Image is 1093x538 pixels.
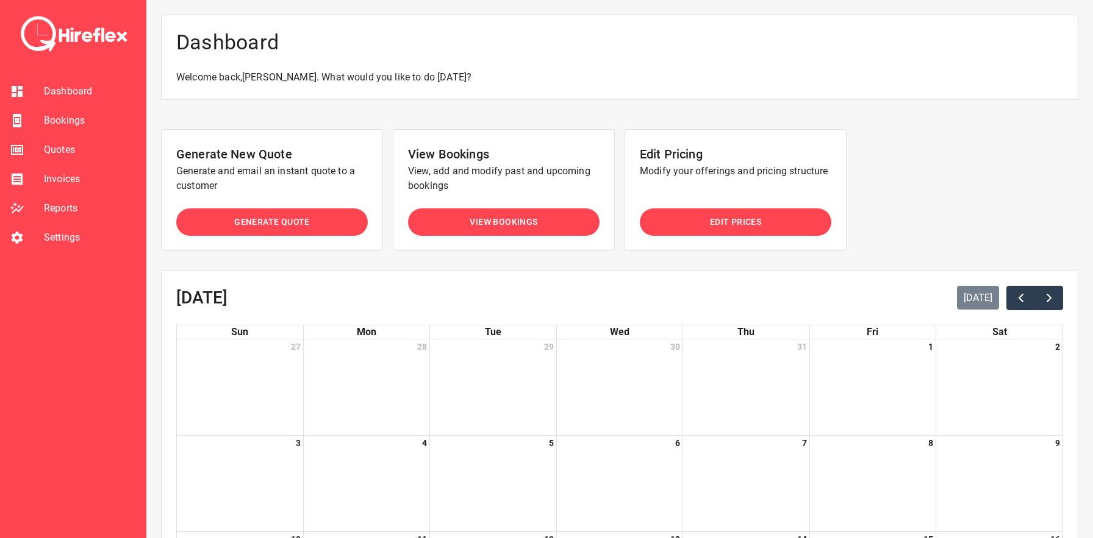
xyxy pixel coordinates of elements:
[420,436,429,450] a: August 4, 2025
[936,435,1063,531] td: August 9, 2025
[957,286,1000,310] button: [DATE]
[470,214,537,230] span: View Bookings
[234,214,310,230] span: Generate Quote
[809,339,936,435] td: August 1, 2025
[795,339,809,354] a: July 31, 2025
[673,436,683,450] a: August 6, 2025
[44,143,136,157] span: Quotes
[990,325,1009,339] a: Saturday
[735,325,757,339] a: Thursday
[640,164,831,179] p: Modify your offerings and pricing structure
[408,144,600,164] h6: View Bookings
[44,172,136,186] span: Invoices
[303,435,429,531] td: August 4, 2025
[936,339,1063,435] td: August 2, 2025
[408,164,600,193] p: View, add and modify past and upcoming bookings
[354,325,379,339] a: Monday
[44,84,136,99] span: Dashboard
[556,435,683,531] td: August 6, 2025
[864,325,881,339] a: Friday
[640,144,831,164] h6: Edit Pricing
[288,339,303,354] a: July 27, 2025
[229,325,251,339] a: Sunday
[177,339,303,435] td: July 27, 2025
[1034,286,1063,310] button: Next month
[800,436,809,450] a: August 7, 2025
[1006,286,1035,310] button: Previous month
[176,288,228,308] h2: [DATE]
[176,144,368,164] h6: Generate New Quote
[44,230,136,245] span: Settings
[926,339,936,354] a: August 1, 2025
[1053,339,1063,354] a: August 2, 2025
[710,214,761,230] span: Edit Prices
[926,436,936,450] a: August 8, 2025
[683,435,809,531] td: August 7, 2025
[430,435,556,531] td: August 5, 2025
[303,339,429,435] td: July 28, 2025
[44,201,136,216] span: Reports
[668,339,683,354] a: July 30, 2025
[44,113,136,128] span: Bookings
[415,339,429,354] a: July 28, 2025
[482,325,504,339] a: Tuesday
[542,339,556,354] a: July 29, 2025
[546,436,556,450] a: August 5, 2025
[176,30,1063,55] h4: Dashboard
[683,339,809,435] td: July 31, 2025
[556,339,683,435] td: July 30, 2025
[176,70,1063,85] p: Welcome back, [PERSON_NAME] . What would you like to do [DATE]?
[293,436,303,450] a: August 3, 2025
[1053,436,1063,450] a: August 9, 2025
[430,339,556,435] td: July 29, 2025
[177,435,303,531] td: August 3, 2025
[176,164,368,193] p: Generate and email an instant quote to a customer
[607,325,632,339] a: Wednesday
[809,435,936,531] td: August 8, 2025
